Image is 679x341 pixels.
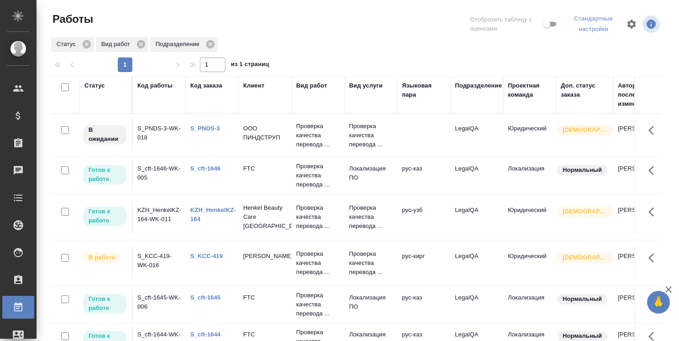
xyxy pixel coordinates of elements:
[563,165,602,175] p: Нормальный
[243,330,287,339] p: FTC
[101,40,133,49] p: Вид работ
[563,331,602,341] p: Нормальный
[647,291,670,314] button: 🙏
[349,203,393,231] p: Проверка качества перевода ...
[156,40,203,49] p: Подразделение
[450,119,503,151] td: LegalQA
[89,207,121,225] p: Готов к работе
[450,201,503,233] td: LegalQA
[243,81,264,90] div: Клиент
[82,124,127,145] div: Исполнитель назначен, приступать к работе пока рано
[89,253,115,262] p: В работе
[190,253,223,259] a: S_KCC-419
[82,206,127,227] div: Исполнитель может приступить к работе
[450,247,503,279] td: LegalQA
[621,13,642,35] span: Настроить таблицу
[82,164,127,186] div: Исполнитель может приступить к работе
[296,249,340,277] p: Проверка качества перевода ...
[296,81,327,90] div: Вид работ
[397,201,450,233] td: рус-узб
[561,81,609,99] div: Доп. статус заказа
[190,207,236,222] a: KZH_HenkelKZ-164
[89,165,121,184] p: Готов к работе
[643,201,665,223] button: Здесь прячутся важные кнопки
[296,162,340,189] p: Проверка качества перевода ...
[643,247,665,269] button: Здесь прячутся важные кнопки
[133,289,186,320] td: S_cft-1645-WK-006
[618,81,662,108] div: Автор последнего изменения
[89,125,121,144] p: В ожидании
[613,247,666,279] td: [PERSON_NAME]
[296,122,340,149] p: Проверка качества перевода ...
[51,37,94,52] div: Статус
[613,119,666,151] td: [PERSON_NAME]
[349,164,393,182] p: Локализация ПО
[563,207,608,216] p: [DEMOGRAPHIC_DATA]
[450,160,503,191] td: LegalQA
[563,125,608,134] p: [DEMOGRAPHIC_DATA]
[613,201,666,233] td: [PERSON_NAME]
[231,59,269,72] span: из 1 страниц
[82,252,127,264] div: Исполнитель выполняет работу
[133,247,186,279] td: S_KCC-419-WK-016
[470,15,541,33] span: Отобразить таблицу с оценками
[243,293,287,302] p: FTC
[349,122,393,149] p: Проверка качества перевода ...
[642,15,662,33] span: Посмотреть информацию
[349,249,393,277] p: Проверка качества перевода ...
[643,119,665,141] button: Здесь прячутся важные кнопки
[190,125,220,132] a: S_PNDS-3
[243,124,287,142] p: ООО ПИНДСТРУП
[455,81,502,90] div: Подразделение
[190,81,222,90] div: Код заказа
[450,289,503,320] td: LegalQA
[643,289,665,310] button: Здесь прячутся важные кнопки
[651,293,666,312] span: 🙏
[96,37,148,52] div: Вид работ
[190,294,220,301] a: S_cft-1645
[402,81,446,99] div: Языковая пара
[296,203,340,231] p: Проверка качества перевода ...
[50,12,93,26] span: Работы
[566,12,621,36] div: split button
[296,291,340,318] p: Проверка качества перевода ...
[563,294,602,304] p: Нормальный
[503,247,556,279] td: Юридический
[349,293,393,311] p: Локализация ПО
[503,289,556,320] td: Локализация
[613,289,666,320] td: [PERSON_NAME]
[137,81,172,90] div: Код работы
[508,81,552,99] div: Проектная команда
[243,203,287,231] p: Henkel Beauty Care [GEOGRAPHIC_DATA]
[397,289,450,320] td: рус-каз
[503,160,556,191] td: Локализация
[503,201,556,233] td: Юридический
[190,165,220,172] a: S_cft-1646
[190,331,220,338] a: S_cft-1644
[133,119,186,151] td: S_PNDS-3-WK-018
[563,253,608,262] p: [DEMOGRAPHIC_DATA]
[349,81,383,90] div: Вид услуги
[133,160,186,191] td: S_cft-1646-WK-005
[613,160,666,191] td: [PERSON_NAME]
[84,81,105,90] div: Статус
[643,160,665,181] button: Здесь прячутся важные кнопки
[397,247,450,279] td: рус-кирг
[82,293,127,315] div: Исполнитель может приступить к работе
[89,294,121,313] p: Готов к работе
[133,201,186,233] td: KZH_HenkelKZ-164-WK-011
[150,37,218,52] div: Подразделение
[243,252,287,261] p: [PERSON_NAME]
[503,119,556,151] td: Юридический
[397,160,450,191] td: рус-каз
[57,40,79,49] p: Статус
[243,164,287,173] p: FTC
